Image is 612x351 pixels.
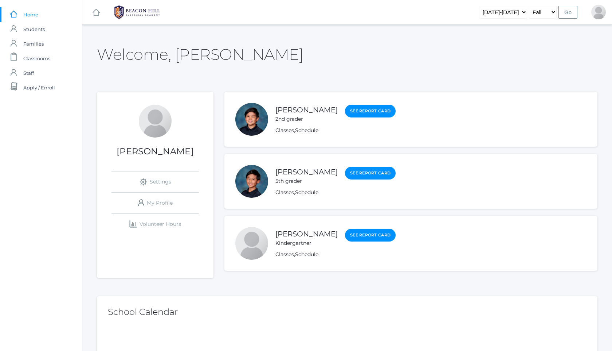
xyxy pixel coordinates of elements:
[97,46,303,63] h2: Welcome, [PERSON_NAME]
[295,251,318,258] a: Schedule
[275,229,338,238] a: [PERSON_NAME]
[591,5,606,19] div: Lew Soratorio
[97,147,213,156] h1: [PERSON_NAME]
[110,3,164,22] img: 1_BHCALogos-05.png
[275,167,338,176] a: [PERSON_NAME]
[23,51,50,66] span: Classrooms
[275,239,338,247] div: Kindergartner
[275,189,294,196] a: Classes
[275,127,294,134] a: Classes
[235,103,268,136] div: Nico Soratorio
[295,127,318,134] a: Schedule
[345,229,396,242] a: See Report Card
[275,189,396,196] div: ,
[345,167,396,180] a: See Report Card
[139,105,172,138] div: Lew Soratorio
[23,22,45,36] span: Students
[275,115,338,123] div: 2nd grader
[235,165,268,198] div: Matteo Soratorio
[295,189,318,196] a: Schedule
[558,6,577,19] input: Go
[111,171,199,192] a: Settings
[23,36,44,51] span: Families
[275,177,338,185] div: 5th grader
[275,251,294,258] a: Classes
[111,193,199,213] a: My Profile
[108,307,586,317] h2: School Calendar
[111,214,199,235] a: Volunteer Hours
[23,66,34,80] span: Staff
[345,105,396,117] a: See Report Card
[275,251,396,258] div: ,
[23,7,38,22] span: Home
[275,105,338,114] a: [PERSON_NAME]
[23,80,55,95] span: Apply / Enroll
[275,127,396,134] div: ,
[235,227,268,260] div: Kailo Soratorio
